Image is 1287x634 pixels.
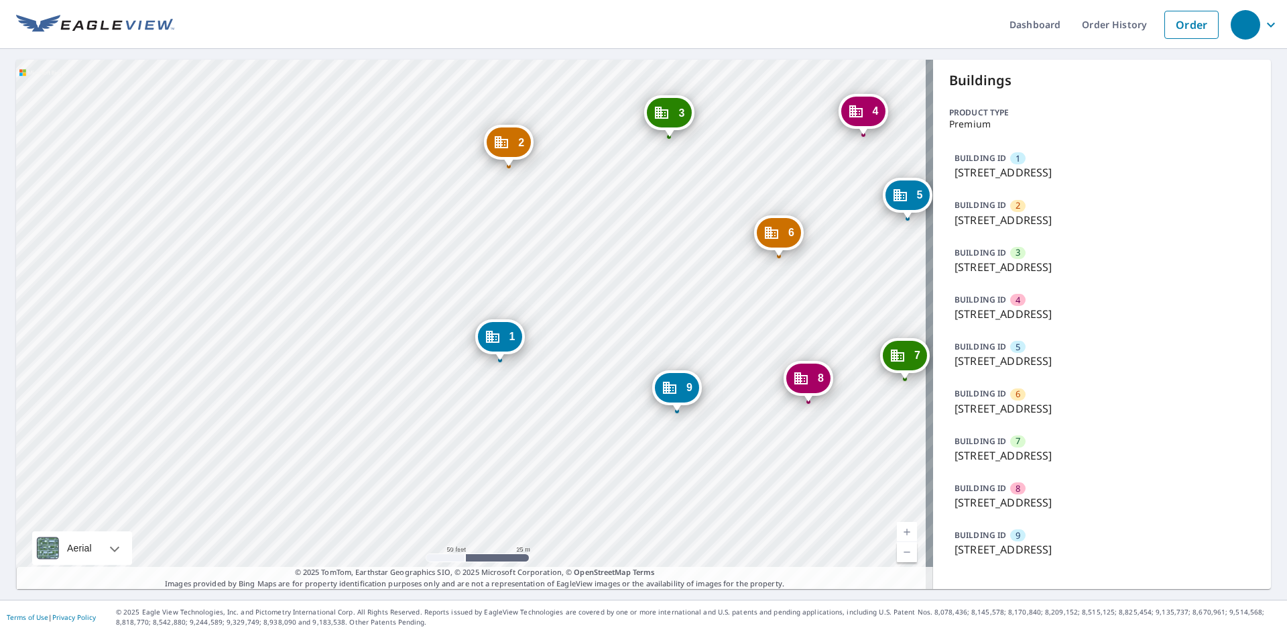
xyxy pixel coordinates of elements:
a: Kasalukuyang Antas 19, Mag-zoom Out [897,542,917,562]
span: 4 [1016,294,1020,307]
p: Product type [949,107,1255,119]
span: 1 [1016,152,1020,165]
p: BUILDING ID [955,294,1006,305]
span: 3 [1016,246,1020,259]
span: 9 [686,382,692,392]
div: Dropped pin, building 2, Commercial property, 1000 Lexington Ct Largo, FL 33771 [484,125,534,166]
img: EV Logo [16,15,174,35]
p: Buildings [949,70,1255,91]
span: 6 [1016,388,1020,401]
span: 8 [1016,482,1020,495]
div: Dropped pin, building 5, Commercial property, 500 Lexington Ct Largo, FL 33771 [883,178,932,219]
a: Kasalukuyang Antas 19, Mag-zoom In [897,522,917,542]
span: 9 [1016,529,1020,542]
div: Dropped pin, building 1, Commercial property, 100 Lexington Ct Largo, FL 33771 [475,319,525,361]
p: BUILDING ID [955,199,1006,211]
span: 1 [509,331,515,341]
a: Terms [633,567,655,577]
p: [STREET_ADDRESS] [955,447,1249,464]
span: 5 [917,190,923,200]
div: Dropped pin, building 7, Commercial property, 400 Lexington Ct Largo, FL 33771 [880,338,930,380]
p: [STREET_ADDRESS] [955,259,1249,275]
p: BUILDING ID [955,341,1006,352]
span: 6 [788,227,794,237]
div: Dropped pin, building 3, Commercial property, 900 Lexington Ct Largo, FL 33771 [644,95,694,137]
p: BUILDING ID [955,247,1006,258]
p: Images provided by Bing Maps are for property identification purposes only and are not a represen... [16,567,933,589]
p: BUILDING ID [955,435,1006,447]
span: 5 [1016,341,1020,354]
p: Premium [949,119,1255,129]
a: OpenStreetMap [574,567,630,577]
p: [STREET_ADDRESS] [955,494,1249,511]
div: Dropped pin, building 4, Commercial property, 700 Lexington Ct Largo, FL 33771 [839,94,888,136]
span: © 2025 TomTom, Earthstar Geographics SIO, © 2025 Microsoft Corporation, © [295,567,655,578]
span: 3 [678,108,684,118]
p: [STREET_ADDRESS] [955,306,1249,322]
div: Dropped pin, building 6, Commercial property, 600 Lexington Ct Largo, FL 33771 [754,215,804,257]
div: Dropped pin, building 8, Commercial property, 400 Lexington Ct Largo, FL 33771 [784,361,833,403]
span: 2 [518,138,524,148]
a: Order [1164,11,1219,39]
p: BUILDING ID [955,529,1006,541]
span: 8 [818,373,824,383]
p: [STREET_ADDRESS] [955,212,1249,228]
p: | [7,613,96,621]
p: BUILDING ID [955,482,1006,494]
p: [STREET_ADDRESS] [955,401,1249,417]
a: Terms of Use [7,613,48,622]
span: 4 [873,106,879,116]
p: [STREET_ADDRESS] [955,353,1249,369]
span: 7 [1016,435,1020,447]
p: BUILDING ID [955,388,1006,399]
p: © 2025 Eagle View Technologies, Inc. and Pictometry International Corp. All Rights Reserved. Repo... [116,607,1280,627]
p: [STREET_ADDRESS] [955,541,1249,558]
span: 2 [1016,199,1020,212]
a: Privacy Policy [52,613,96,622]
span: 7 [914,350,920,360]
div: Dropped pin, building 9, Commercial property, 300 Lexington Ct Largo, FL 33771 [652,370,702,412]
div: Aerial [32,531,132,565]
div: Aerial [63,531,96,565]
p: [STREET_ADDRESS] [955,164,1249,180]
p: BUILDING ID [955,152,1006,164]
